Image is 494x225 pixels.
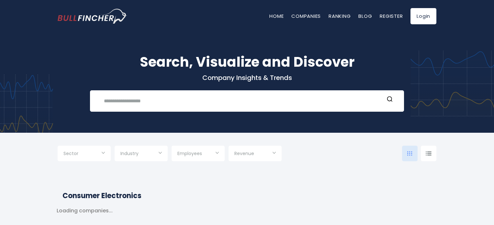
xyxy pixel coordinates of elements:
[269,13,284,19] a: Home
[63,148,105,160] input: Selection
[410,8,436,24] a: Login
[63,151,78,156] span: Sector
[177,148,219,160] input: Selection
[386,96,394,104] button: Search
[62,190,432,201] h2: Consumer Electronics
[120,151,139,156] span: Industry
[58,9,127,24] img: bullfincher logo
[58,73,436,82] p: Company Insights & Trends
[291,13,321,19] a: Companies
[234,151,254,156] span: Revenue
[407,151,412,156] img: icon-comp-grid.svg
[177,151,202,156] span: Employees
[234,148,276,160] input: Selection
[58,52,436,72] h1: Search, Visualize and Discover
[358,13,372,19] a: Blog
[120,148,162,160] input: Selection
[58,9,127,24] a: Go to homepage
[329,13,351,19] a: Ranking
[380,13,403,19] a: Register
[426,151,432,156] img: icon-comp-list-view.svg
